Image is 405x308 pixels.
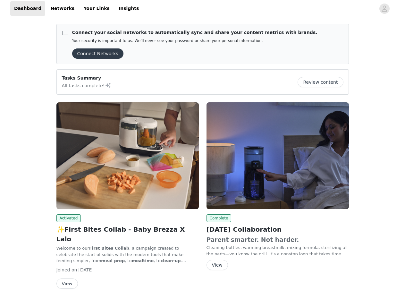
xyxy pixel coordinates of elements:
img: Baby Brezza [207,102,349,209]
p: Tasks Summary [62,75,111,81]
img: Baby Brezza [56,102,199,209]
a: Your Links [80,1,114,16]
span: Complete [207,214,232,222]
h2: [DATE] Collaboration [207,225,349,234]
p: All tasks complete! [62,81,111,89]
button: Review content [298,77,343,87]
a: Insights [115,1,143,16]
button: View [207,260,228,270]
strong: meal prep [101,258,125,263]
strong: First Bites Collab [89,246,129,251]
a: View [56,281,78,286]
p: Connect your social networks to automatically sync and share your content metrics with brands. [72,29,317,36]
button: Connect Networks [72,48,123,59]
span: Joined on [56,267,77,272]
span: Activated [56,214,81,222]
h2: ✨First Bites Collab - Baby Brezza X Lalo [56,225,199,244]
span: [DATE] [79,267,94,272]
p: Welcome to our , a campaign created to celebrate the start of solids with the modern tools that m... [56,245,199,264]
button: View [56,278,78,289]
strong: clean-up [161,258,181,263]
a: View [207,263,228,268]
p: Your security is important to us. We’ll never see your password or share your personal information. [72,38,317,43]
div: avatar [381,4,387,14]
a: Dashboard [10,1,45,16]
p: Cleaning bottles, warming breastmilk, mixing formula, sterilizing all the parts—you know the dril... [207,235,349,257]
strong: Parent smarter. Not harder. [207,236,299,243]
strong: mealtime [132,258,154,263]
a: Networks [46,1,78,16]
